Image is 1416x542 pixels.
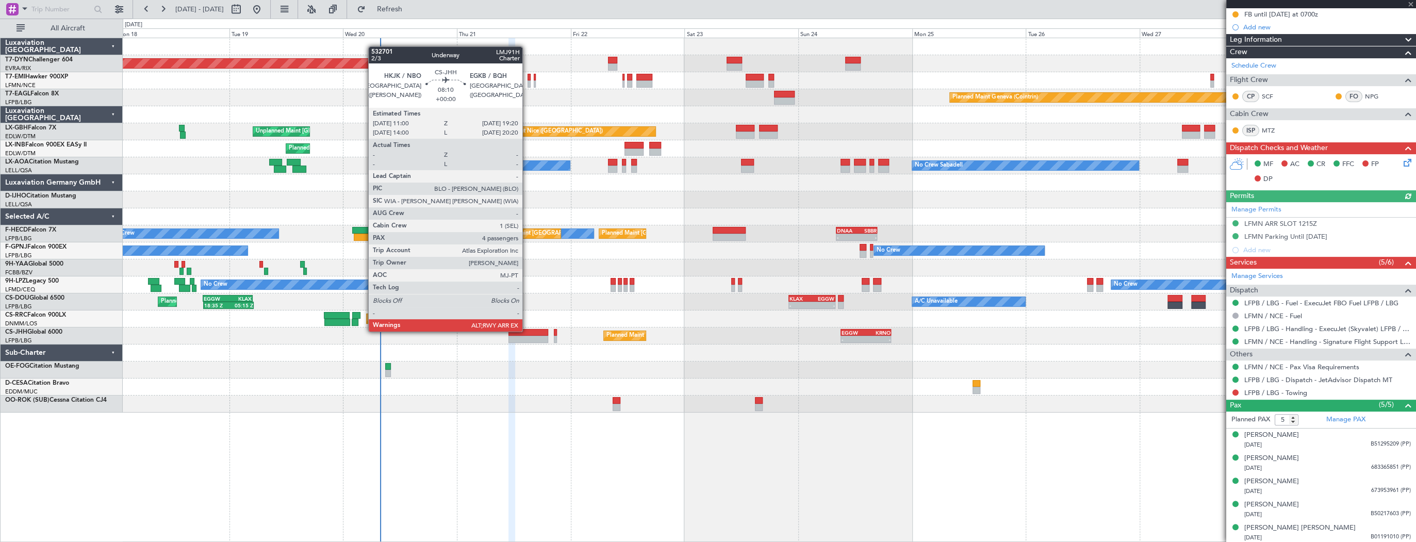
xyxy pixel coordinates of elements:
span: Crew [1230,46,1247,58]
div: Planned Maint [GEOGRAPHIC_DATA] ([GEOGRAPHIC_DATA]) [161,294,323,309]
div: [PERSON_NAME] [PERSON_NAME] [1244,523,1356,533]
div: Planned Maint Nice ([GEOGRAPHIC_DATA]) [488,124,603,139]
a: LFMN / NCE - Pax Visa Requirements [1244,363,1359,371]
div: No Crew Sabadell [915,158,963,173]
div: No Crew [877,243,900,258]
a: LFPB / LBG - Dispatch - JetAdvisor Dispatch MT [1244,375,1392,384]
a: FCBB/BZV [5,269,32,276]
a: LX-AOACitation Mustang [5,159,79,165]
a: NPG [1365,92,1388,101]
span: (5/5) [1379,399,1394,410]
span: F-GPNJ [5,244,27,250]
div: DNAA [837,227,857,234]
div: - [789,302,812,308]
span: LX-INB [5,142,25,148]
a: CS-RRCFalcon 900LX [5,312,66,318]
span: 683365851 (PP) [1371,463,1411,472]
div: A/C Unavailable [915,294,958,309]
a: LFMD/CEQ [5,286,35,293]
div: Mon 25 [912,28,1026,38]
span: Leg Information [1230,34,1282,46]
a: LFPB/LBG [5,98,32,106]
a: T7-DYNChallenger 604 [5,57,73,63]
a: LFPB / LBG - Towing [1244,388,1307,397]
span: D-CESA [5,380,28,386]
span: [DATE] [1244,464,1262,472]
a: T7-EMIHawker 900XP [5,74,68,80]
div: Fri 22 [571,28,685,38]
div: - [842,336,866,342]
span: B50217603 (PP) [1371,510,1411,518]
div: No Crew [204,277,227,292]
div: Sun 24 [798,28,912,38]
div: Planned Maint [GEOGRAPHIC_DATA] ([GEOGRAPHIC_DATA]) [602,226,764,241]
span: [DATE] [1244,441,1262,449]
div: ISP [1242,125,1259,136]
div: FB until [DATE] at 0700z [1244,10,1318,19]
div: Tue 26 [1026,28,1140,38]
span: All Aircraft [27,25,109,32]
div: [PERSON_NAME] [1244,430,1299,440]
a: LFPB / LBG - Fuel - ExecuJet FBO Fuel LFPB / LBG [1244,299,1398,307]
a: D-IJHOCitation Mustang [5,193,76,199]
a: F-GPNJFalcon 900EX [5,244,67,250]
span: [DATE] - [DATE] [175,5,224,14]
a: OE-FOGCitation Mustang [5,363,79,369]
div: No Crew [426,226,450,241]
span: AC [1290,159,1299,170]
a: CS-JHHGlobal 6000 [5,329,62,335]
a: CS-DOUGlobal 6500 [5,295,64,301]
span: 9H-YAA [5,261,28,267]
div: Planned Maint [GEOGRAPHIC_DATA] ([GEOGRAPHIC_DATA]) [369,311,532,326]
button: Refresh [352,1,414,18]
span: FFC [1342,159,1354,170]
span: Pax [1230,400,1241,412]
div: Wed 20 [343,28,457,38]
span: 673953961 (PP) [1371,486,1411,495]
a: LFPB/LBG [5,252,32,259]
a: LFPB/LBG [5,235,32,242]
div: Wed 27 [1140,28,1254,38]
span: D-IJHO [5,193,26,199]
div: [PERSON_NAME] [1244,477,1299,487]
span: Others [1230,349,1253,360]
span: B51295209 (PP) [1371,440,1411,449]
span: CS-DOU [5,295,29,301]
span: OO-ROK (SUB) [5,397,50,403]
div: Planned Maint Geneva (Cointrin) [289,141,374,156]
a: EDLW/DTM [5,150,36,157]
span: FP [1371,159,1379,170]
span: LX-GBH [5,125,28,131]
div: Thu 21 [457,28,571,38]
span: MF [1263,159,1273,170]
a: EDLW/DTM [5,133,36,140]
div: 05:15 Z [228,302,253,308]
div: - [812,302,834,308]
span: OE-FOG [5,363,29,369]
a: 9H-LPZLegacy 500 [5,278,59,284]
a: DNMM/LOS [5,320,37,327]
div: AOG Maint Hyères ([GEOGRAPHIC_DATA]-[GEOGRAPHIC_DATA]) [393,243,567,258]
label: Planned PAX [1231,415,1270,425]
a: Manage PAX [1326,415,1365,425]
div: 18:35 Z [204,302,228,308]
div: No Crew Sabadell [398,158,446,173]
a: LFMN / NCE - Handling - Signature Flight Support LFMN / NCE [1244,337,1411,346]
div: Tue 19 [229,28,343,38]
span: [DATE] [1244,534,1262,541]
div: [PERSON_NAME] [1244,453,1299,464]
div: [DATE] [125,21,142,29]
a: Manage Services [1231,271,1283,282]
a: SCF [1262,92,1285,101]
div: - [857,234,876,240]
button: All Aircraft [11,20,112,37]
div: Unplanned Maint [GEOGRAPHIC_DATA] ([GEOGRAPHIC_DATA]) [256,124,425,139]
div: Planned Maint [GEOGRAPHIC_DATA] ([GEOGRAPHIC_DATA]) [492,226,655,241]
a: EVRA/RIX [5,64,31,72]
a: LX-GBHFalcon 7X [5,125,56,131]
div: Planned Maint Geneva (Cointrin) [952,90,1038,105]
div: CP [1242,91,1259,102]
a: T7-EAGLFalcon 8X [5,91,59,97]
div: Sat 23 [684,28,798,38]
a: D-CESACitation Bravo [5,380,69,386]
